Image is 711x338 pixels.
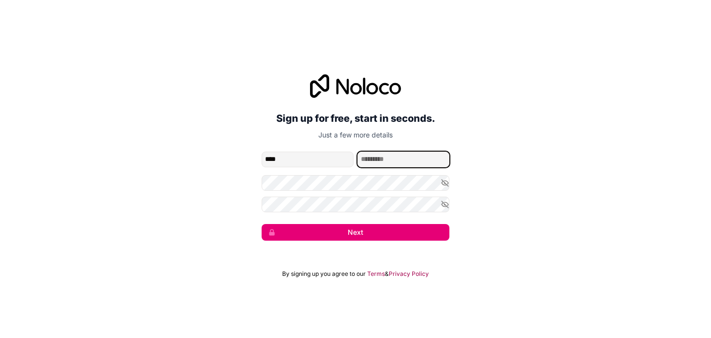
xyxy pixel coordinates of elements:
a: Privacy Policy [389,270,429,278]
input: Confirm password [262,197,449,212]
input: Password [262,175,449,191]
p: Just a few more details [262,130,449,140]
input: family-name [357,152,449,167]
input: given-name [262,152,354,167]
h2: Sign up for free, start in seconds. [262,110,449,127]
span: & [385,270,389,278]
a: Terms [367,270,385,278]
span: By signing up you agree to our [282,270,366,278]
button: Next [262,224,449,241]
